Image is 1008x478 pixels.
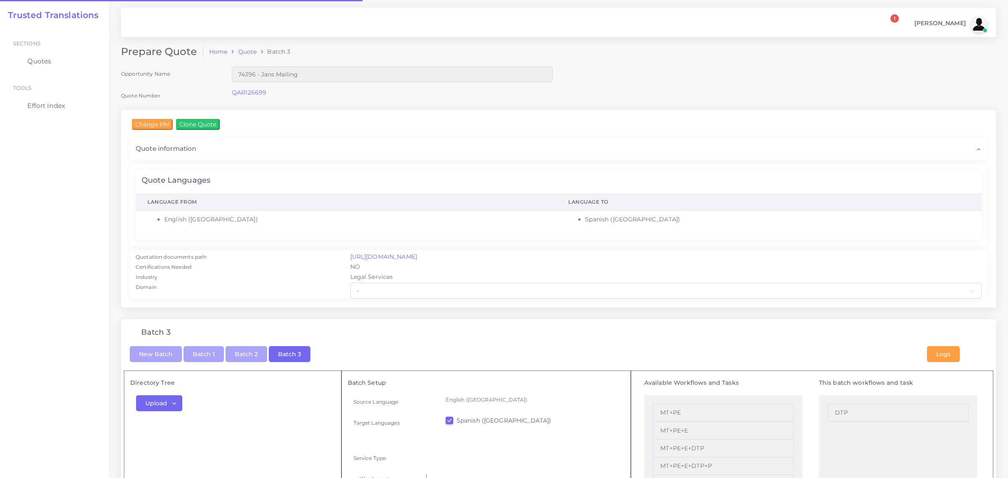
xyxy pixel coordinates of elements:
span: Sections [13,40,41,47]
a: Batch 3 [269,349,310,357]
label: Opportunity Name [121,70,170,77]
button: Upload [136,395,182,411]
h5: Directory Tree [130,379,335,386]
span: Quote information [136,144,196,153]
h2: Prepare Quote [121,46,203,58]
a: Quotes [6,53,103,70]
label: Target Languages [354,419,400,426]
h4: Quote Languages [142,176,210,185]
li: Batch 3 [257,47,290,56]
label: Certifications Needed [136,263,192,271]
label: Source Language [354,398,399,405]
div: Quote information [130,138,987,159]
a: Batch 1 [184,349,224,357]
a: 1 [883,19,898,30]
a: Home [209,47,228,56]
input: Clone Quote [176,119,220,130]
a: [PERSON_NAME]avatar [910,16,990,33]
h4: Batch 3 [141,328,171,337]
th: Language From [136,194,556,210]
button: Logs [927,346,960,362]
img: avatar [971,16,987,33]
li: Spanish ([GEOGRAPHIC_DATA]) [585,215,970,224]
label: Quote Number [121,92,160,99]
div: NO [344,263,988,273]
label: Industry [136,273,157,281]
span: [PERSON_NAME] [914,20,966,26]
li: English ([GEOGRAPHIC_DATA]) [164,215,545,224]
div: Legal Services [344,273,988,283]
button: New Batch [130,346,182,362]
li: DTP [827,404,969,422]
button: Batch 1 [184,346,224,362]
p: English ([GEOGRAPHIC_DATA]) [446,395,619,404]
a: Quote [238,47,257,56]
label: Service Type: [354,454,387,462]
li: MT+PE+E+DTP+P [653,457,794,475]
a: Trusted Translations [2,10,99,20]
label: Domain [136,284,157,291]
a: New Batch [130,349,182,357]
span: 1 [890,14,899,23]
li: MT+PE [653,404,794,422]
th: Language To [556,194,982,210]
span: Effort Index [27,101,65,110]
button: Batch 2 [226,346,267,362]
a: Effort Index [6,97,103,115]
a: [URL][DOMAIN_NAME] [350,253,417,260]
label: Quotation documents path [136,253,207,261]
span: Tools [13,85,32,91]
button: Batch 3 [269,346,310,362]
h5: This batch workflows and task [819,379,977,386]
a: QAR126699 [232,89,266,96]
h5: Available Workflows and Tasks [644,379,802,386]
label: Spanish ([GEOGRAPHIC_DATA]) [457,416,551,425]
li: MT+PE+E+DTP [653,440,794,457]
input: Change PM [132,119,173,130]
span: Quotes [27,57,51,66]
li: MT+PE+E [653,422,794,439]
span: Logs [936,350,950,358]
h5: Batch Setup [348,379,625,386]
a: Batch 2 [226,349,267,357]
